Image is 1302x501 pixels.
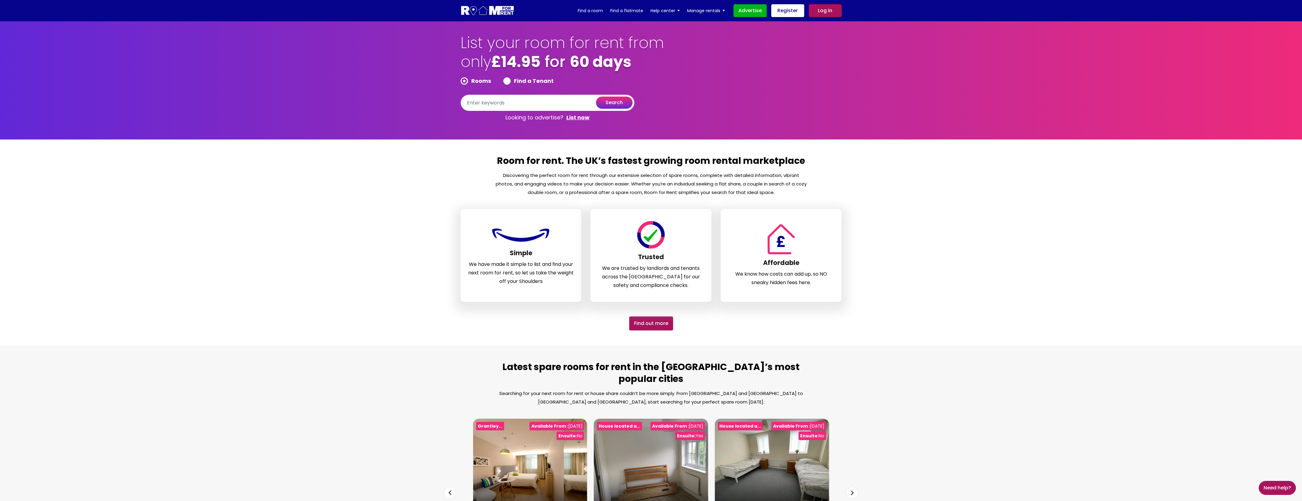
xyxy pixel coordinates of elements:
p: We know how costs can add up, so NO sneaky hidden fees here. [728,270,834,287]
h1: List your room for rent from only [461,34,665,77]
a: Register [771,4,804,17]
b: Ensuite: [800,433,819,439]
div: Next slide [846,487,858,499]
b: Ensuite: [677,433,696,439]
div: [DATE] [771,422,826,430]
h2: Room for rent. The UK’s fastest growing room rental marketplace [495,155,807,171]
img: Room For Rent [636,221,666,249]
h3: Simple [468,249,574,260]
img: Room For Rent [765,224,798,254]
div: Previous slide [444,487,456,499]
a: Find out More [629,316,673,330]
b: Available From : [652,423,689,429]
b: Available From : [531,423,568,429]
b: Grantley... [478,423,502,429]
button: search [596,97,633,109]
a: Need Help? [1259,481,1296,495]
label: Rooms [461,77,491,85]
img: Logo for Room for Rent, featuring a welcoming design with a house icon and modern typography [461,5,515,16]
h2: Latest spare rooms for rent in the [GEOGRAPHIC_DATA]’s most popular cities [495,361,807,389]
a: Find a flatmate [610,6,643,15]
p: Looking to advertise? [461,111,634,124]
a: Log in [809,4,842,17]
b: £14.95 [491,51,540,72]
div: No [798,432,826,440]
img: Room For Rent [490,225,551,245]
b: Available From : [773,423,810,429]
input: Enter keywords [461,95,634,111]
label: Find a Tenant [503,77,554,85]
b: Ensuite: [558,433,577,439]
div: [DATE] [530,422,584,430]
b: House located a... [599,423,640,429]
div: No [557,432,584,440]
b: House located a... [719,423,761,429]
p: We are trusted by landlords and tenants across the [GEOGRAPHIC_DATA] for our safety and complianc... [598,264,704,290]
div: [DATE] [651,422,705,430]
div: Yes [676,432,705,440]
p: Discovering the perfect room for rent through our extensive selection of spare rooms, complete wi... [495,171,807,197]
b: 60 days [570,51,631,72]
a: Find a room [578,6,603,15]
h3: Trusted [598,253,704,264]
p: We have made it simple to list and find your next room for rent, so let us take the weight off yo... [468,260,574,286]
h3: Affordable [728,259,834,270]
a: Advertise [733,4,767,17]
a: Help center [651,6,680,15]
a: Manage rentals [687,6,725,15]
p: Searching for your next room for rent or house share couldn’t be more simply. From [GEOGRAPHIC_DA... [495,389,807,406]
a: List now [566,114,590,121]
span: for [545,51,565,72]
